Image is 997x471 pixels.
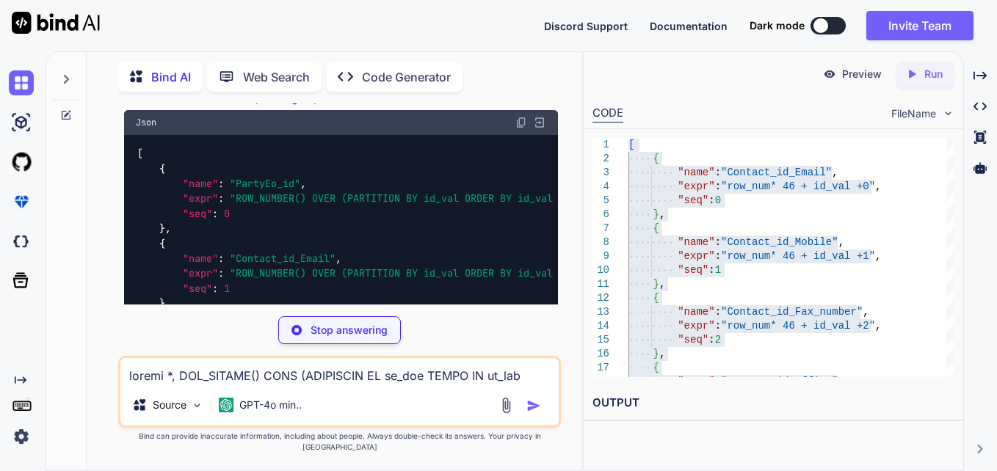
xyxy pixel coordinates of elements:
[715,264,721,276] span: 1
[243,68,310,86] p: Web Search
[592,277,609,291] div: 11
[218,267,224,280] span: :
[300,177,306,190] span: ,
[183,207,212,220] span: "seq"
[592,166,609,180] div: 3
[9,110,34,135] img: ai-studio
[678,334,709,346] span: "seq"
[165,297,171,310] span: ,
[336,252,341,265] span: ,
[533,116,546,129] img: Open in Browser
[838,376,844,387] span: ,
[678,264,709,276] span: "seq"
[544,20,628,32] span: Discord Support
[137,147,143,161] span: [
[592,305,609,319] div: 13
[592,347,609,361] div: 16
[592,361,609,375] div: 17
[592,180,609,194] div: 4
[183,267,218,280] span: "expr"
[515,117,527,128] img: copy
[118,431,561,453] p: Bind can provide inaccurate information, including about people. Always double-check its answers....
[224,207,230,220] span: 0
[715,376,721,387] span: :
[526,398,541,413] img: icon
[592,152,609,166] div: 2
[924,67,943,81] p: Run
[212,282,218,295] span: :
[653,222,659,234] span: {
[224,282,230,295] span: 1
[659,208,665,220] span: ,
[592,249,609,263] div: 9
[650,18,728,34] button: Documentation
[942,107,954,120] img: chevron down
[592,235,609,249] div: 8
[362,68,451,86] p: Code Generator
[165,222,171,235] span: ,
[678,306,715,318] span: "name"
[592,333,609,347] div: 15
[715,250,721,262] span: :
[721,236,838,248] span: "Contact_id_Mobile"
[592,105,623,123] div: CODE
[709,264,715,276] span: :
[866,11,974,40] button: Invite Team
[218,177,224,190] span: :
[159,297,165,310] span: }
[183,282,212,295] span: "seq"
[544,18,628,34] button: Discord Support
[823,67,836,81] img: preview
[709,194,715,206] span: :
[584,386,962,420] h2: OUTPUT
[863,306,869,318] span: ,
[159,162,165,175] span: {
[678,320,715,332] span: "expr"
[721,180,875,192] span: "row_num* 46 + id_val +0"
[875,250,881,262] span: ,
[592,263,609,277] div: 10
[592,319,609,333] div: 14
[230,252,336,265] span: "Contact_id_Email"
[218,252,224,265] span: :
[311,323,388,337] p: Stop answering
[659,278,665,290] span: ,
[498,397,515,414] img: attachment
[715,334,721,346] span: 2
[838,236,844,248] span: ,
[592,194,609,208] div: 5
[9,150,34,175] img: githubLight
[230,192,694,205] span: "ROW_NUMBER() OVER (PARTITION BY id_val ORDER BY id_val DESC)* 16 + id_val + 0"
[592,222,609,235] div: 7
[9,229,34,254] img: darkCloudIdeIcon
[592,208,609,222] div: 6
[159,222,165,235] span: }
[842,67,882,81] p: Preview
[650,20,728,32] span: Documentation
[678,236,715,248] span: "name"
[891,106,936,121] span: FileName
[628,139,634,150] span: [
[653,153,659,164] span: {
[678,180,715,192] span: "expr"
[653,362,659,373] span: {
[653,348,659,359] span: }
[721,320,875,332] span: "row_num* 46 + id_val +2"
[183,192,218,205] span: "expr"
[9,70,34,95] img: chat
[653,208,659,220] span: }
[709,334,715,346] span: :
[721,306,863,318] span: "Contact_id_Fax_number"
[239,398,302,412] p: GPT-4o min..
[136,117,156,128] span: Json
[678,376,715,387] span: "name"
[592,138,609,152] div: 1
[230,267,694,280] span: "ROW_NUMBER() OVER (PARTITION BY id_val ORDER BY id_val DESC)* 16 + id_val + 1"
[715,194,721,206] span: 0
[153,398,186,412] p: Source
[219,398,233,412] img: GPT-4o mini
[715,320,721,332] span: :
[875,320,881,332] span: ,
[159,237,165,250] span: {
[678,194,709,206] span: "seq"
